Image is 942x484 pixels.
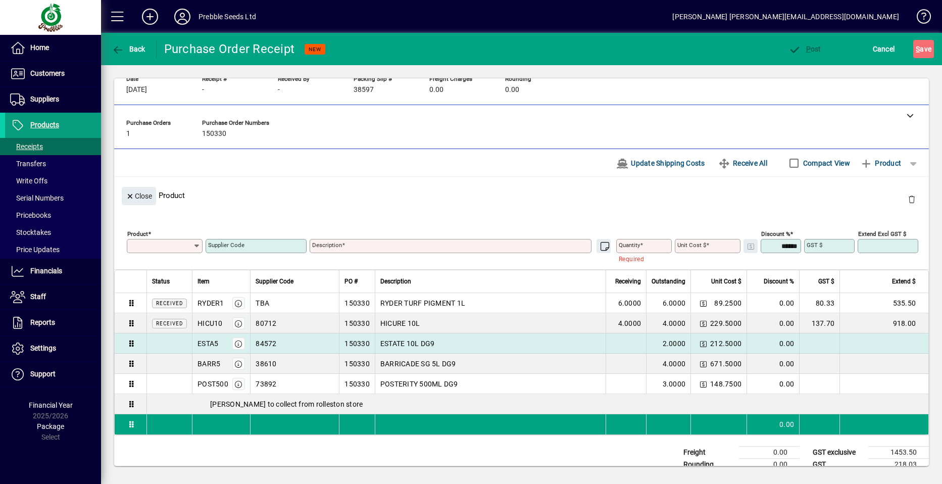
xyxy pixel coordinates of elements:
span: Receiving [615,276,641,287]
td: 80712 [250,313,339,333]
span: 212.5000 [710,338,741,349]
td: 80.33 [799,293,839,313]
a: Reports [5,310,101,335]
a: Home [5,35,101,61]
span: Transfers [10,160,46,168]
span: Status [152,276,170,287]
span: Price Updates [10,246,60,254]
span: Customers [30,69,65,77]
span: Receipts [10,142,43,151]
span: Settings [30,344,56,352]
a: Stocktakes [5,224,101,241]
td: 0.00 [747,313,799,333]
button: Add [134,8,166,26]
span: - [202,86,204,94]
span: Support [30,370,56,378]
span: Financial Year [29,401,73,409]
button: Change Price Levels [696,357,710,371]
button: Change Price Levels [696,296,710,310]
span: Received [156,321,183,326]
div: ESTA5 [197,338,218,349]
a: Suppliers [5,87,101,112]
td: 0.00 [739,447,800,459]
mat-label: GST $ [807,241,822,249]
app-page-header-button: Back [101,40,157,58]
td: 38610 [250,354,339,374]
span: 4.0000 [618,318,641,328]
span: Description [380,276,411,287]
span: 148.7500 [710,379,741,389]
td: TBA [250,293,339,313]
td: 137.70 [799,313,839,333]
button: Profile [166,8,199,26]
app-page-header-button: Delete [900,195,924,204]
span: 0.00 [429,86,443,94]
td: 1453.50 [868,447,929,459]
label: Compact View [801,158,850,168]
span: Supplier Code [256,276,293,287]
td: 150330 [339,293,375,313]
button: Post [786,40,824,58]
mat-error: Required [619,253,664,264]
span: Extend $ [892,276,916,287]
div: [PERSON_NAME] [PERSON_NAME][EMAIL_ADDRESS][DOMAIN_NAME] [672,9,899,25]
mat-label: Product [127,230,148,237]
app-page-header-button: Close [119,191,159,200]
td: 3.0000 [646,374,690,394]
span: Outstanding [652,276,685,287]
span: Discount % [764,276,794,287]
button: Back [109,40,148,58]
span: Products [30,121,59,129]
span: Received [156,301,183,306]
td: 0.00 [747,414,799,434]
span: Unit Cost $ [711,276,741,287]
td: 0.00 [747,333,799,354]
span: Financials [30,267,62,275]
td: 73892 [250,374,339,394]
td: 150330 [339,354,375,374]
span: Home [30,43,49,52]
div: POST500 [197,379,228,389]
span: Back [112,45,145,53]
button: Save [913,40,934,58]
button: Update Shipping Costs [612,154,709,172]
span: ost [788,45,821,53]
a: Receipts [5,138,101,155]
span: Receive All [718,155,767,171]
span: Cancel [873,41,895,57]
td: 4.0000 [646,354,690,374]
td: 0.00 [739,459,800,471]
span: Serial Numbers [10,194,64,202]
td: Freight [678,447,739,459]
span: 1 [126,130,130,138]
span: NEW [309,46,321,53]
td: GST exclusive [808,447,868,459]
span: Write Offs [10,177,47,185]
span: Package [37,422,64,430]
span: Close [126,188,152,205]
button: Close [122,187,156,205]
td: 2.0000 [646,333,690,354]
span: 0.00 [505,86,519,94]
td: RYDER TURF PIGMENT 1L [375,293,606,313]
td: HICURE 10L [375,313,606,333]
td: 0.00 [747,354,799,374]
td: 84572 [250,333,339,354]
td: 918.00 [839,313,928,333]
a: Serial Numbers [5,189,101,207]
span: S [916,45,920,53]
mat-label: Discount % [761,230,790,237]
td: GST [808,459,868,471]
td: 535.50 [839,293,928,313]
span: 38597 [354,86,374,94]
button: Cancel [870,40,898,58]
mat-label: Quantity [619,241,640,249]
span: Update Shipping Costs [616,155,705,171]
mat-label: Extend excl GST $ [858,230,906,237]
td: 4.0000 [646,313,690,333]
span: 150330 [202,130,226,138]
mat-label: Description [312,241,342,249]
div: BARR5 [197,359,220,369]
td: 0.00 [747,293,799,313]
a: Staff [5,284,101,310]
